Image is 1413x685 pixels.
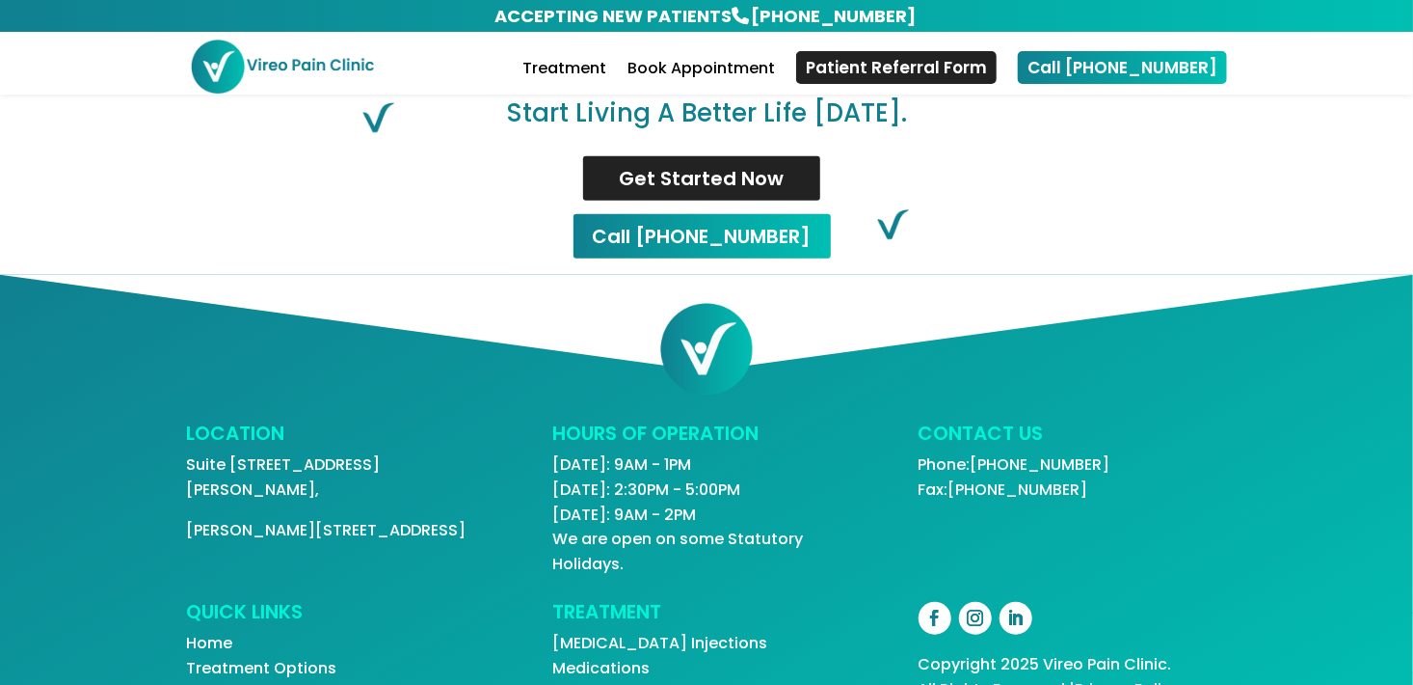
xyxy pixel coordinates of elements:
a: Call [PHONE_NUMBER] [572,212,833,260]
a: Suite [STREET_ADDRESS][PERSON_NAME], [186,453,380,501]
a: [PHONE_NUMBER] [948,479,1088,501]
a: Follow on Facebook [919,602,951,635]
a: Get Started Now [581,154,822,203]
p: [DATE]: 9AM - 1PM [DATE]: 2:30PM - 5:00PM [DATE]: 9AM - 2PM We are open on some Statutory Holidays. [552,452,861,576]
h3: QUICK LINKS [186,602,494,631]
a: [PHONE_NUMBER] [750,2,919,30]
a: Book Appointment [627,62,775,95]
img: cropped-Favicon-Vireo-Pain-Clinic-Markham-Chronic-Pain-Treatment-Interventional-Pain-Management-R... [658,301,755,397]
h3: LOCATION [186,424,494,452]
a: Treatment [522,62,606,95]
img: Vireo Pain Clinic [190,39,375,94]
a: Patient Referral Form [796,51,997,84]
a: [PERSON_NAME][STREET_ADDRESS] [186,519,466,541]
a: Call [PHONE_NUMBER] [1018,51,1227,84]
a: Follow on Instagram [959,602,992,635]
a: Home [186,632,232,654]
a: Treatment Options [186,657,336,679]
h3: HOURS OF OPERATION [552,424,861,452]
h2: Start Living A Better Life [DATE]. [191,100,1222,135]
p: Phone: Fax: [919,452,1227,502]
a: [MEDICAL_DATA] Injections [552,632,767,654]
a: Medications [552,657,650,679]
h3: CONTACT US [919,424,1227,452]
a: [PHONE_NUMBER] [971,453,1110,476]
h3: TREATMENT [552,602,861,631]
a: Follow on LinkedIn [1000,602,1032,635]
